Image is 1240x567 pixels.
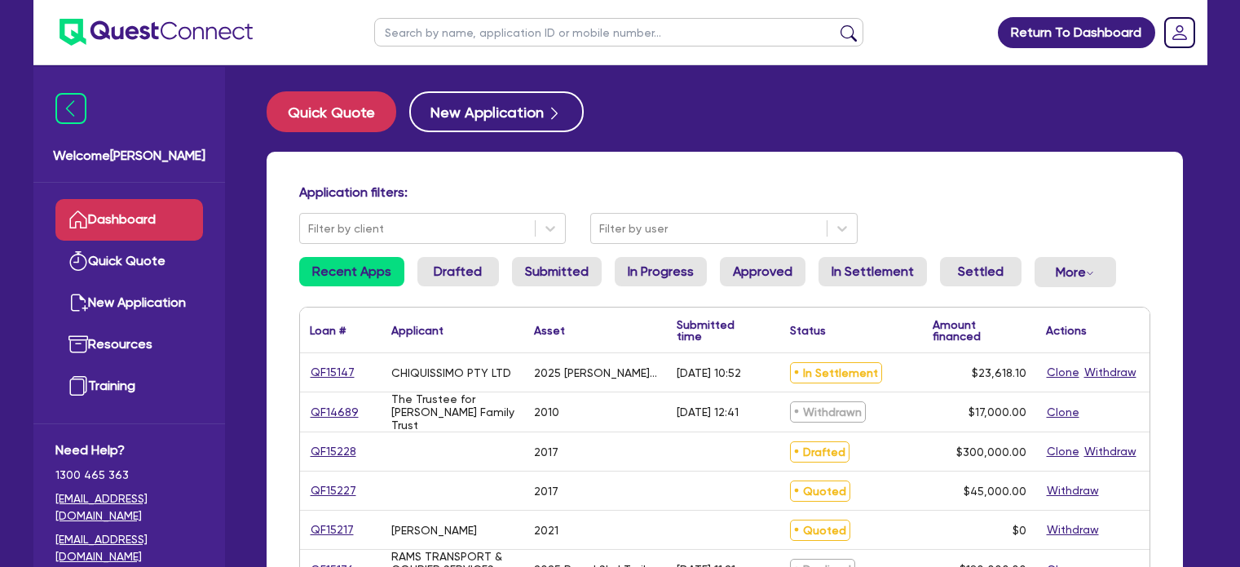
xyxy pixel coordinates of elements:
input: Search by name, application ID or mobile number... [374,18,863,47]
span: In Settlement [790,362,882,383]
div: Amount financed [933,319,1026,342]
button: Dropdown toggle [1035,257,1116,287]
img: quick-quote [68,251,88,271]
img: icon-menu-close [55,93,86,124]
a: QF15217 [310,520,355,539]
div: 2017 [534,445,558,458]
a: QF15227 [310,481,357,500]
button: New Application [409,91,584,132]
button: Withdraw [1046,481,1100,500]
a: Quick Quote [55,241,203,282]
span: $300,000.00 [956,445,1026,458]
a: Approved [720,257,805,286]
span: Drafted [790,441,849,463]
img: quest-connect-logo-blue [60,19,253,46]
a: Quick Quote [267,91,409,132]
span: Welcome [PERSON_NAME] [53,146,205,166]
button: Clone [1046,442,1080,461]
div: 2021 [534,524,558,537]
div: Submitted time [677,319,756,342]
a: Drafted [417,257,499,286]
div: 2025 [PERSON_NAME] Platinum Plasma Pen and Apilus Senior 3G [534,366,657,379]
a: In Settlement [819,257,927,286]
button: Quick Quote [267,91,396,132]
a: QF15228 [310,442,357,461]
span: Withdrawn [790,401,866,423]
a: [EMAIL_ADDRESS][DOMAIN_NAME] [55,531,203,565]
a: New Application [55,282,203,324]
div: Status [790,325,826,336]
div: Applicant [391,325,443,336]
span: $45,000.00 [964,485,1026,498]
span: Quoted [790,520,850,541]
a: Resources [55,324,203,365]
span: Need Help? [55,441,203,460]
a: Return To Dashboard [998,17,1155,48]
span: Quoted [790,481,850,502]
a: QF15147 [310,363,355,382]
a: [EMAIL_ADDRESS][DOMAIN_NAME] [55,490,203,525]
a: Settled [940,257,1022,286]
div: 2017 [534,485,558,498]
div: [DATE] 12:41 [677,405,739,419]
div: The Trustee for [PERSON_NAME] Family Trust [391,392,514,432]
img: training [68,376,88,396]
div: 2010 [534,405,559,419]
h4: Application filters: [299,184,1150,200]
button: Withdraw [1083,442,1137,461]
a: Submitted [512,257,602,286]
div: [DATE] 10:52 [677,366,741,379]
a: Dropdown toggle [1158,11,1201,54]
button: Clone [1046,363,1080,382]
a: Training [55,365,203,407]
img: new-application [68,293,88,312]
a: Recent Apps [299,257,404,286]
div: Loan # [310,325,346,336]
a: Dashboard [55,199,203,241]
div: Asset [534,325,565,336]
a: In Progress [615,257,707,286]
a: QF14689 [310,403,360,422]
button: Withdraw [1083,363,1137,382]
button: Clone [1046,403,1080,422]
span: 1300 465 363 [55,467,203,484]
img: resources [68,334,88,354]
span: $23,618.10 [972,366,1026,379]
span: $0 [1013,524,1026,537]
div: CHIQUISSIMO PTY LTD [391,366,511,379]
span: $17,000.00 [969,405,1026,419]
button: Withdraw [1046,520,1100,539]
div: Actions [1046,325,1087,336]
div: [PERSON_NAME] [391,524,477,537]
